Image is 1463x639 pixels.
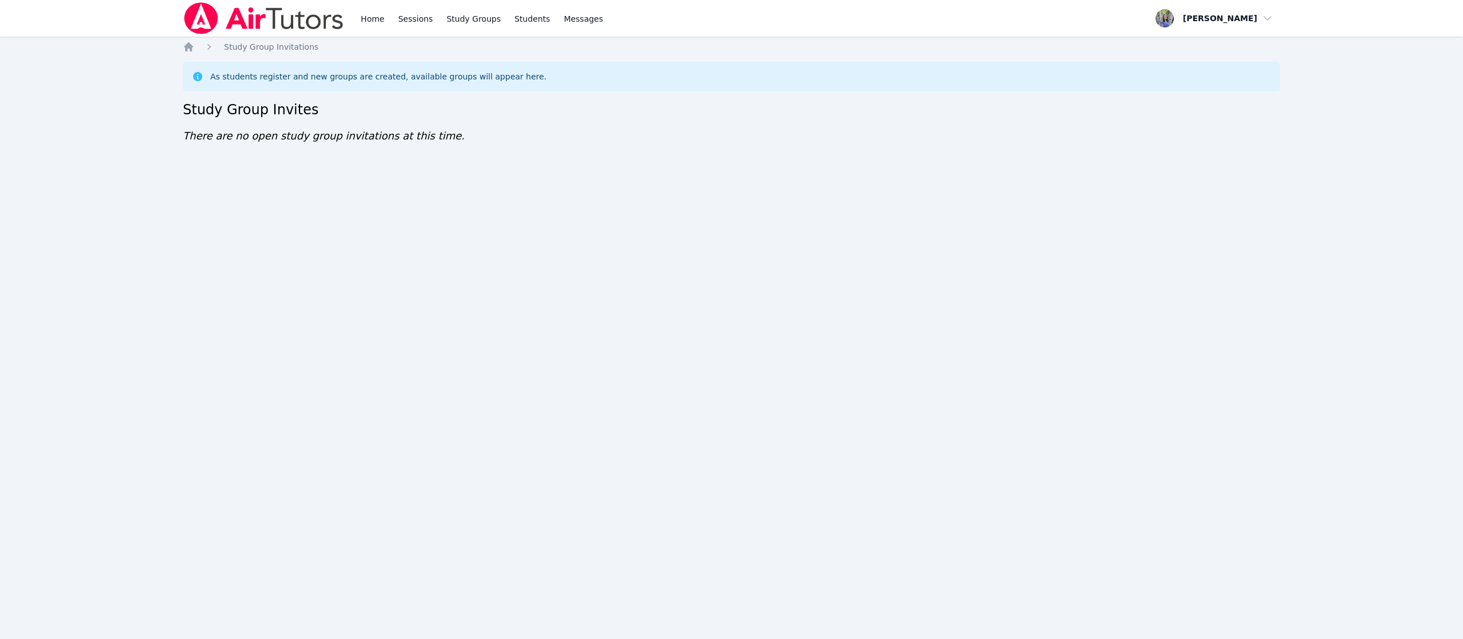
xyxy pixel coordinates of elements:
img: Air Tutors [183,2,345,34]
div: As students register and new groups are created, available groups will appear here. [210,71,546,82]
span: Messages [564,13,603,25]
nav: Breadcrumb [183,41,1280,53]
h2: Study Group Invites [183,101,1280,119]
a: Study Group Invitations [224,41,318,53]
span: There are no open study group invitations at this time. [183,130,465,142]
span: Study Group Invitations [224,42,318,51]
